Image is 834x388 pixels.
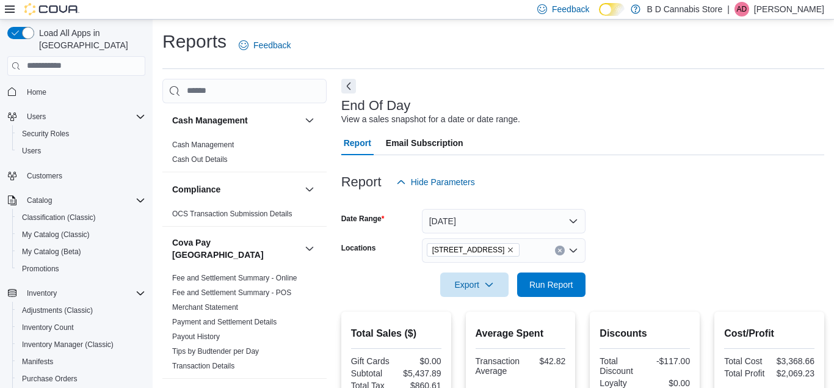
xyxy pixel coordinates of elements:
[172,155,228,164] span: Cash Out Details
[17,303,145,318] span: Adjustments (Classic)
[172,114,248,126] h3: Cash Management
[600,326,690,341] h2: Discounts
[27,112,46,122] span: Users
[341,79,356,93] button: Next
[172,361,234,371] span: Transaction Details
[17,354,145,369] span: Manifests
[341,113,520,126] div: View a sales snapshot for a date or date range.
[172,273,297,283] span: Fee and Settlement Summary - Online
[552,3,589,15] span: Feedback
[17,244,145,259] span: My Catalog (Beta)
[12,209,150,226] button: Classification (Classic)
[524,356,565,366] div: $42.82
[17,337,118,352] a: Inventory Manager (Classic)
[22,374,78,384] span: Purchase Orders
[772,368,814,378] div: $2,069.23
[17,372,145,386] span: Purchase Orders
[507,246,514,254] button: Remove 213 City Centre Mall from selection in this group
[172,303,238,312] a: Merchant Statement
[302,182,317,197] button: Compliance
[22,213,96,222] span: Classification (Classic)
[351,368,394,378] div: Subtotal
[22,247,81,257] span: My Catalog (Beta)
[172,302,238,312] span: Merchant Statement
[17,354,58,369] a: Manifests
[22,84,145,100] span: Home
[734,2,749,16] div: Aman Dhillon
[647,356,690,366] div: -$117.00
[172,141,234,149] a: Cash Management
[22,85,51,100] a: Home
[172,183,220,196] h3: Compliance
[12,353,150,370] button: Manifests
[17,244,86,259] a: My Catalog (Beta)
[172,332,220,342] span: Payout History
[12,302,150,319] button: Adjustments (Classic)
[599,3,625,16] input: Dark Mode
[22,169,67,183] a: Customers
[17,303,98,318] a: Adjustments (Classic)
[162,29,227,54] h1: Reports
[12,260,150,277] button: Promotions
[172,155,228,164] a: Cash Out Details
[22,286,145,301] span: Inventory
[22,264,59,274] span: Promotions
[517,273,586,297] button: Run Report
[2,192,150,209] button: Catalog
[22,286,62,301] button: Inventory
[727,2,730,16] p: |
[172,183,300,196] button: Compliance
[647,2,722,16] p: B D Cannabis Store
[17,144,145,158] span: Users
[162,271,327,378] div: Cova Pay [GEOGRAPHIC_DATA]
[172,288,291,297] a: Fee and Settlement Summary - POS
[754,2,824,16] p: [PERSON_NAME]
[172,318,277,326] a: Payment and Settlement Details
[427,243,520,257] span: 213 City Centre Mall
[411,176,475,188] span: Hide Parameters
[22,129,69,139] span: Security Roles
[27,196,52,205] span: Catalog
[172,347,259,356] a: Tips by Budtender per Day
[2,83,150,101] button: Home
[12,142,150,159] button: Users
[22,168,145,183] span: Customers
[440,273,509,297] button: Export
[12,226,150,243] button: My Catalog (Classic)
[253,39,291,51] span: Feedback
[529,279,573,291] span: Run Report
[476,356,520,376] div: Transaction Average
[17,126,74,141] a: Security Roles
[12,125,150,142] button: Security Roles
[555,246,565,255] button: Clear input
[351,356,394,366] div: Gift Cards
[17,227,145,242] span: My Catalog (Classic)
[476,326,566,341] h2: Average Spent
[432,244,505,256] span: [STREET_ADDRESS]
[399,356,441,366] div: $0.00
[17,372,82,386] a: Purchase Orders
[568,246,578,255] button: Open list of options
[172,236,300,261] button: Cova Pay [GEOGRAPHIC_DATA]
[162,137,327,172] div: Cash Management
[386,131,463,155] span: Email Subscription
[341,214,385,224] label: Date Range
[172,332,220,341] a: Payout History
[341,243,376,253] label: Locations
[27,288,57,298] span: Inventory
[17,337,145,352] span: Inventory Manager (Classic)
[27,171,62,181] span: Customers
[34,27,145,51] span: Load All Apps in [GEOGRAPHIC_DATA]
[162,207,327,226] div: Compliance
[772,356,814,366] div: $3,368.66
[22,109,145,124] span: Users
[27,87,46,97] span: Home
[22,340,114,350] span: Inventory Manager (Classic)
[172,210,292,218] a: OCS Transaction Submission Details
[22,306,93,315] span: Adjustments (Classic)
[391,170,480,194] button: Hide Parameters
[2,285,150,302] button: Inventory
[172,274,297,282] a: Fee and Settlement Summary - Online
